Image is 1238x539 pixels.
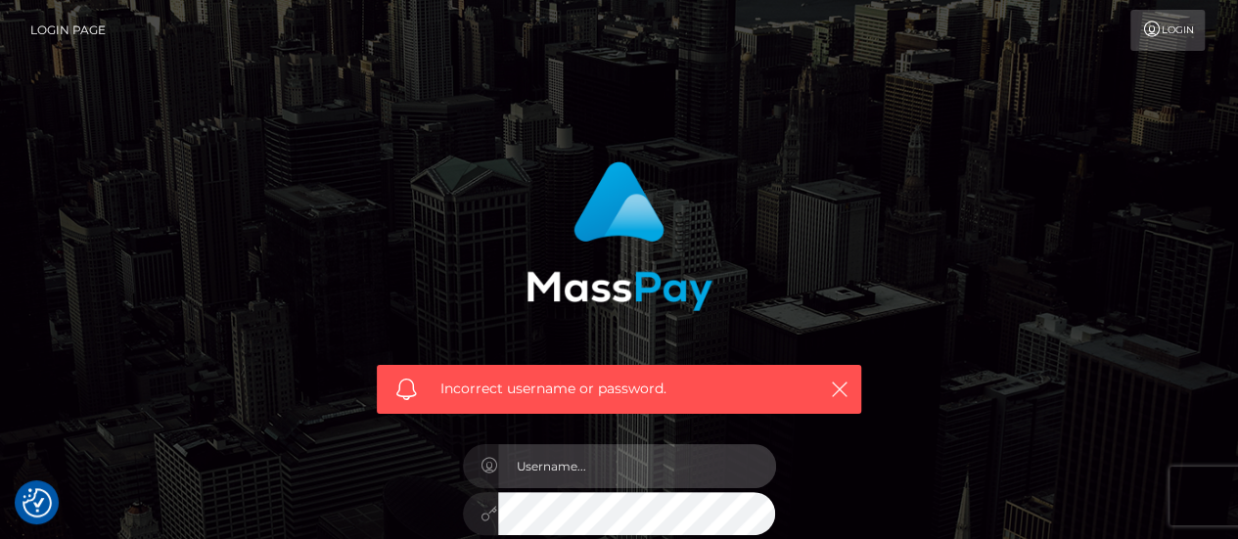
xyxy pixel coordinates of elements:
span: Incorrect username or password. [440,379,798,399]
img: MassPay Login [527,161,712,311]
img: Revisit consent button [23,488,52,517]
a: Login Page [30,10,106,51]
a: Login [1130,10,1205,51]
button: Consent Preferences [23,488,52,517]
input: Username... [498,444,776,488]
